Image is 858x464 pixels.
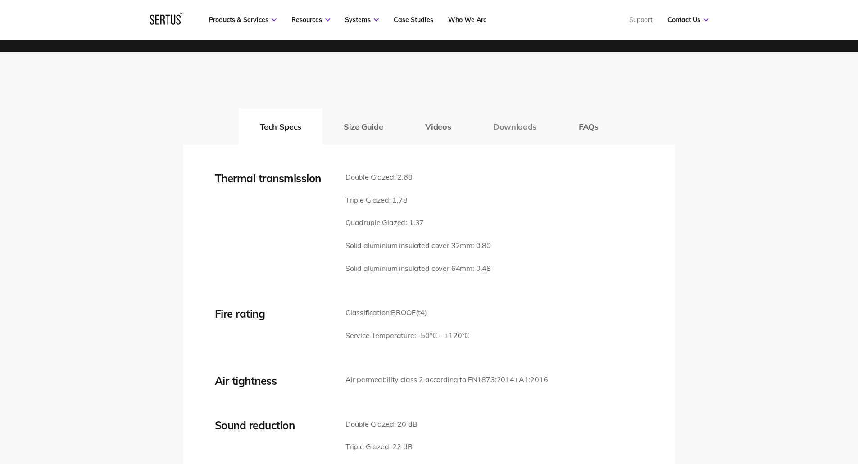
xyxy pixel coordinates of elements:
[391,308,396,317] span: B
[345,307,469,319] p: Classification:
[345,441,429,453] p: Triple Glazed: 22 dB
[345,16,379,24] a: Systems
[345,240,491,252] p: Solid aluminium insulated cover 32mm: 0.80
[404,108,472,144] button: Videos
[345,330,469,342] p: Service Temperature: -50°C – +120°C
[215,307,332,320] div: Fire rating
[215,171,332,185] div: Thermal transmission
[448,16,487,24] a: Who We Are
[345,194,491,206] p: Triple Glazed: 1.78
[472,108,558,144] button: Downloads
[345,419,429,430] p: Double Glazed: 20 dB
[345,263,491,275] p: Solid aluminium insulated cover 64mm: 0.48
[629,16,653,24] a: Support
[558,108,620,144] button: FAQs
[215,374,332,387] div: Air tightness
[394,16,433,24] a: Case Studies
[396,308,415,317] span: ROOF
[322,108,404,144] button: Size Guide
[215,419,332,432] div: Sound reduction
[345,171,491,183] p: Double Glazed: 2.68
[209,16,277,24] a: Products & Services
[291,16,330,24] a: Resources
[345,374,548,386] p: Air permeability class 2 according to EN1873:2014+A1:2016
[667,16,708,24] a: Contact Us
[345,217,491,229] p: Quadruple Glazed: 1.37
[416,308,427,317] span: (t4)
